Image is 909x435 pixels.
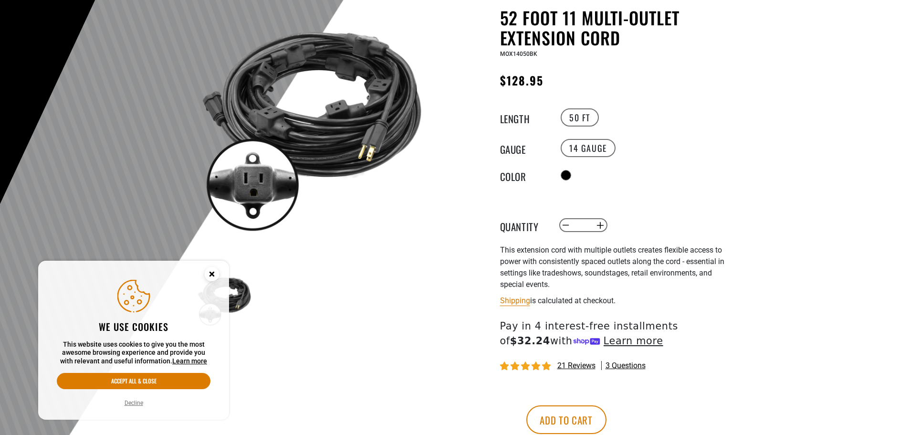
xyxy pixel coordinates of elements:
[561,139,616,157] label: 14 Gauge
[500,51,537,57] span: MOX14050BK
[561,108,599,127] label: 50 FT
[122,398,146,408] button: Decline
[38,261,229,420] aside: Cookie Consent
[500,219,548,232] label: Quantity
[500,296,530,305] a: Shipping
[500,294,734,307] div: is calculated at checkout.
[57,340,210,366] p: This website uses cookies to give you the most awesome browsing experience and provide you with r...
[500,72,544,89] span: $128.95
[557,361,596,370] span: 21 reviews
[500,8,734,48] h1: 52 Foot 11 Multi-Outlet Extension Cord
[57,320,210,333] h2: We use cookies
[500,245,724,289] span: This extension cord with multiple outlets creates flexible access to power with consistently spac...
[500,362,553,371] span: 4.95 stars
[57,373,210,389] button: Accept all & close
[500,169,548,181] legend: Color
[172,357,207,365] a: Learn more
[197,10,427,240] img: black
[500,111,548,124] legend: Length
[526,405,606,434] button: Add to cart
[606,361,646,371] span: 3 questions
[500,142,548,154] legend: Gauge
